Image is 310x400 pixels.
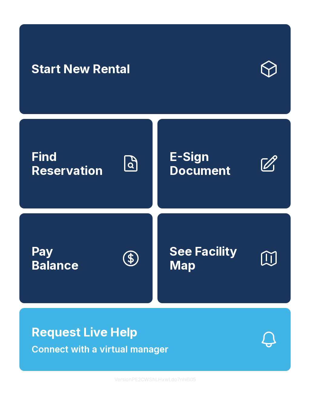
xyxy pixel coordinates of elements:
[31,244,78,272] span: Pay Balance
[170,244,254,272] span: See Facility Map
[170,150,254,177] span: E-Sign Document
[31,62,130,76] span: Start New Rental
[31,150,116,177] span: Find Reservation
[19,308,291,371] button: Request Live HelpConnect with a virtual manager
[19,213,153,303] a: PayBalance
[19,24,291,114] a: Start New Rental
[157,119,291,209] a: E-Sign Document
[31,323,137,341] span: Request Live Help
[157,213,291,303] button: See Facility Map
[19,119,153,209] a: Find Reservation
[31,343,168,356] span: Connect with a virtual manager
[110,371,201,388] button: VersionPE2CWShLHxwLdo7nhiB05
